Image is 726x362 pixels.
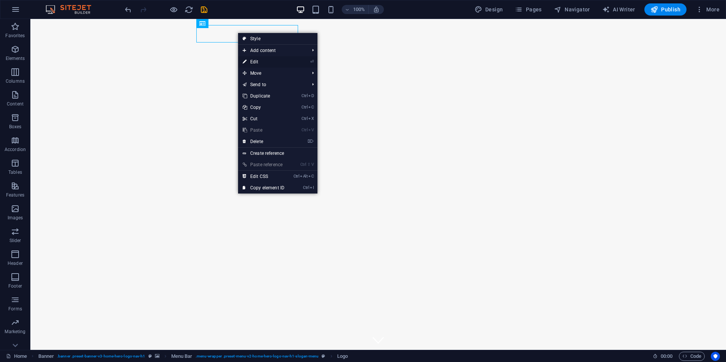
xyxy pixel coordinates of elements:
[238,136,289,147] a: ⌦Delete
[472,3,506,16] button: Design
[238,102,289,113] a: CtrlCCopy
[8,260,23,266] p: Header
[310,59,314,64] i: ⏎
[551,3,593,16] button: Navigator
[666,353,667,359] span: :
[238,56,289,68] a: ⏎Edit
[38,352,348,361] nav: breadcrumb
[308,93,314,98] i: D
[311,162,314,167] i: V
[515,6,541,13] span: Pages
[682,352,701,361] span: Code
[238,33,317,44] a: Style
[6,352,27,361] a: Click to cancel selection. Double-click to open Pages
[123,5,133,14] button: undo
[8,215,23,221] p: Images
[238,45,306,56] span: Add content
[196,352,319,361] span: . menu-wrapper .preset-menu-v2-home-hero-logo-nav-h1-slogan-menu
[238,148,317,159] a: Create reference
[475,6,503,13] span: Design
[238,79,306,90] a: Send to
[512,3,544,16] button: Pages
[711,352,720,361] button: Usercentrics
[644,3,687,16] button: Publish
[308,139,314,144] i: ⌦
[238,182,289,194] a: CtrlICopy element ID
[342,5,369,14] button: 100%
[238,159,289,170] a: Ctrl⇧VPaste reference
[322,354,325,358] i: This element is a customizable preset
[696,6,720,13] span: More
[650,6,680,13] span: Publish
[301,116,308,121] i: Ctrl
[602,6,635,13] span: AI Writer
[373,6,380,13] i: On resize automatically adjust zoom level to fit chosen device.
[353,5,365,14] h6: 100%
[310,185,314,190] i: I
[124,5,133,14] i: Undo: Delete elements (Ctrl+Z)
[155,354,159,358] i: This element contains a background
[300,162,306,167] i: Ctrl
[44,5,101,14] img: Editor Logo
[6,55,25,61] p: Elements
[6,192,24,198] p: Features
[238,113,289,124] a: CtrlXCut
[301,105,308,110] i: Ctrl
[57,352,145,361] span: . banner .preset-banner-v3-home-hero-logo-nav-h1
[148,354,152,358] i: This element is a customizable preset
[8,306,22,312] p: Forms
[238,68,306,79] span: Move
[238,90,289,102] a: CtrlDDuplicate
[554,6,590,13] span: Navigator
[8,283,22,289] p: Footer
[238,124,289,136] a: CtrlVPaste
[300,174,308,179] i: Alt
[308,105,314,110] i: C
[653,352,673,361] h6: Session time
[9,124,22,130] p: Boxes
[693,3,723,16] button: More
[301,127,308,132] i: Ctrl
[9,238,21,244] p: Slider
[679,352,705,361] button: Code
[38,352,54,361] span: Click to select. Double-click to edit
[308,116,314,121] i: X
[661,352,672,361] span: 00 00
[599,3,638,16] button: AI Writer
[5,33,25,39] p: Favorites
[303,185,309,190] i: Ctrl
[6,78,25,84] p: Columns
[184,5,193,14] button: reload
[199,5,208,14] button: save
[8,169,22,175] p: Tables
[308,127,314,132] i: V
[308,174,314,179] i: C
[307,162,311,167] i: ⇧
[238,171,289,182] a: CtrlAltCEdit CSS
[294,174,300,179] i: Ctrl
[337,352,348,361] span: Click to select. Double-click to edit
[5,329,25,335] p: Marketing
[301,93,308,98] i: Ctrl
[7,101,24,107] p: Content
[171,352,193,361] span: Click to select. Double-click to edit
[5,146,26,153] p: Accordion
